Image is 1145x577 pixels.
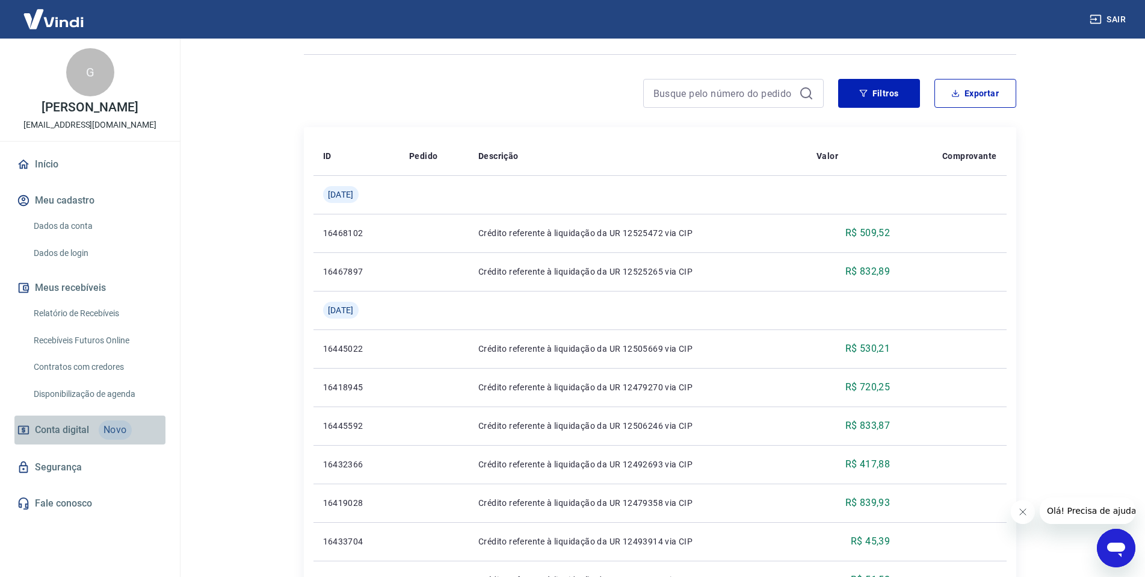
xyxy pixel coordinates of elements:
p: 16445592 [323,420,390,432]
a: Início [14,151,165,178]
span: [DATE] [328,189,354,201]
p: Crédito referente à liquidação da UR 12506246 via CIP [478,420,797,432]
p: Comprovante [942,150,996,162]
img: Vindi [14,1,93,37]
p: Crédito referente à liquidação da UR 12492693 via CIP [478,458,797,470]
p: R$ 45,39 [851,534,890,549]
p: R$ 839,93 [845,496,890,510]
iframe: Botão para abrir a janela de mensagens [1097,529,1135,567]
button: Sair [1087,8,1131,31]
span: Olá! Precisa de ajuda? [7,8,101,18]
button: Meu cadastro [14,187,165,214]
span: [DATE] [328,304,354,316]
button: Filtros [838,79,920,108]
a: Relatório de Recebíveis [29,301,165,326]
p: Pedido [409,150,437,162]
iframe: Mensagem da empresa [1040,497,1135,524]
button: Meus recebíveis [14,275,165,301]
iframe: Fechar mensagem [1011,500,1035,524]
a: Conta digitalNovo [14,416,165,444]
a: Disponibilização de agenda [29,382,165,407]
a: Contratos com credores [29,355,165,379]
span: Conta digital [35,422,89,438]
p: 16468102 [323,227,390,239]
a: Dados da conta [29,214,165,239]
p: ID [323,150,332,162]
p: 16445022 [323,343,390,355]
a: Recebíveis Futuros Online [29,328,165,353]
div: G [66,48,114,96]
p: R$ 417,88 [845,457,890,472]
p: R$ 832,89 [845,264,890,279]
p: Crédito referente à liquidação da UR 12525265 via CIP [478,266,797,278]
input: Busque pelo número do pedido [653,84,794,102]
p: R$ 833,87 [845,419,890,433]
p: 16433704 [323,535,390,547]
p: Crédito referente à liquidação da UR 12525472 via CIP [478,227,797,239]
a: Segurança [14,454,165,481]
p: 16432366 [323,458,390,470]
p: Descrição [478,150,519,162]
p: R$ 530,21 [845,342,890,356]
p: Crédito referente à liquidação da UR 12479358 via CIP [478,497,797,509]
p: [EMAIL_ADDRESS][DOMAIN_NAME] [23,119,156,131]
span: Novo [99,420,132,440]
p: [PERSON_NAME] [42,101,138,114]
p: R$ 509,52 [845,226,890,240]
a: Fale conosco [14,490,165,517]
p: Valor [816,150,838,162]
p: Crédito referente à liquidação da UR 12479270 via CIP [478,381,797,393]
p: R$ 720,25 [845,380,890,395]
p: Crédito referente à liquidação da UR 12493914 via CIP [478,535,797,547]
p: 16467897 [323,266,390,278]
p: 16418945 [323,381,390,393]
p: Crédito referente à liquidação da UR 12505669 via CIP [478,343,797,355]
button: Exportar [934,79,1016,108]
p: 16419028 [323,497,390,509]
a: Dados de login [29,241,165,266]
